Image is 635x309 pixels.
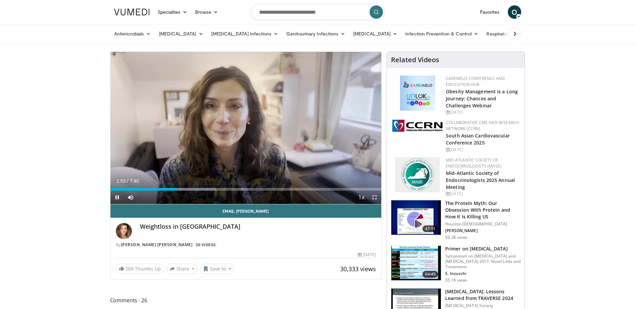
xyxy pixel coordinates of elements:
a: South Asian Cardiovascular Conference 2025 [446,132,510,146]
a: Infection Prevention & Control [401,27,482,40]
div: [DATE] [358,252,376,258]
a: 47:11 The Protein Myth: Our Obsession With Protein and How It Is Killing US Houston [DEMOGRAPHIC_... [391,200,521,240]
a: Browse [191,5,222,19]
img: f382488c-070d-4809-84b7-f09b370f5972.png.150x105_q85_autocrop_double_scale_upscale_version-0.2.png [395,157,440,192]
a: 269 Thumbs Up [116,264,164,274]
a: Favorites [476,5,504,19]
div: [DATE] [446,109,519,115]
img: 022d2313-3eaa-4549-99ac-ae6801cd1fdc.150x105_q85_crop-smart_upscale.jpg [391,246,441,281]
span: 269 [126,266,134,272]
a: Mid-Atlantic Society of Endocrinologists (MASE) [446,157,501,169]
a: Email [PERSON_NAME] [110,204,382,218]
h3: The Protein Myth: Our Obsession With Protein and How It Is Killing US [445,200,521,220]
p: [PERSON_NAME] [445,228,521,233]
video-js: Video Player [110,52,382,204]
a: [MEDICAL_DATA] [349,27,401,40]
a: [MEDICAL_DATA] Infections [207,27,283,40]
a: CaReMeLO Conference and Education Hub [446,76,505,87]
button: Save to [200,264,234,274]
a: Mid-Atlantic Society of Endocrinologists 2025 Annual Meeting [446,170,515,190]
img: b7b8b05e-5021-418b-a89a-60a270e7cf82.150x105_q85_crop-smart_upscale.jpg [391,200,441,235]
a: 20 Videos [194,242,218,247]
h4: Related Videos [391,56,439,64]
button: Share [167,264,198,274]
span: 30,333 views [340,265,376,273]
h3: [MEDICAL_DATA]: Lessons Learned from TRAVERSE 2024 [445,288,521,302]
img: 45df64a9-a6de-482c-8a90-ada250f7980c.png.150x105_q85_autocrop_double_scale_upscale_version-0.2.jpg [400,76,435,111]
span: / [127,178,129,184]
img: Avatar [116,223,132,239]
h4: Weightloss in [GEOGRAPHIC_DATA] [140,223,376,230]
span: 1:53 [116,178,126,184]
input: Search topics, interventions [251,4,385,20]
p: 93.2K views [445,235,467,240]
a: Genitourinary Infections [282,27,349,40]
a: O [508,5,521,19]
button: Fullscreen [368,191,381,204]
span: 47:11 [422,225,439,232]
div: Progress Bar [110,188,382,191]
span: Comments 26 [110,296,382,305]
span: 7:40 [130,178,139,184]
p: Symposium on [MEDICAL_DATA] and [MEDICAL_DATA] 2017: Novel Links and Treatments [445,253,521,270]
div: [DATE] [446,191,519,197]
button: Mute [124,191,137,204]
p: [MEDICAL_DATA] Society [445,303,521,308]
p: S. Inzucchi [445,271,521,276]
a: 64:45 Primer on [MEDICAL_DATA] Symposium on [MEDICAL_DATA] and [MEDICAL_DATA] 2017: Novel Links a... [391,245,521,283]
p: 55.1K views [445,278,467,283]
img: VuMedi Logo [114,9,150,15]
p: Houston [DEMOGRAPHIC_DATA] [445,221,521,227]
button: Playback Rate [354,191,368,204]
a: Collaborative CME and Research Network (CCRN) [446,120,519,131]
a: Antimicrobials [110,27,155,40]
div: By [116,242,376,248]
a: [MEDICAL_DATA] [155,27,207,40]
a: [PERSON_NAME] [PERSON_NAME] [121,242,193,247]
a: Respiratory Infections [482,27,545,40]
a: Specialties [154,5,191,19]
h3: Primer on [MEDICAL_DATA] [445,245,521,252]
img: a04ee3ba-8487-4636-b0fb-5e8d268f3737.png.150x105_q85_autocrop_double_scale_upscale_version-0.2.png [392,120,443,132]
button: Pause [110,191,124,204]
div: [DATE] [446,147,519,153]
span: 64:45 [422,271,439,278]
a: Obesity Management is a Long Journey: Chances and Challenges Webinar [446,88,518,109]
